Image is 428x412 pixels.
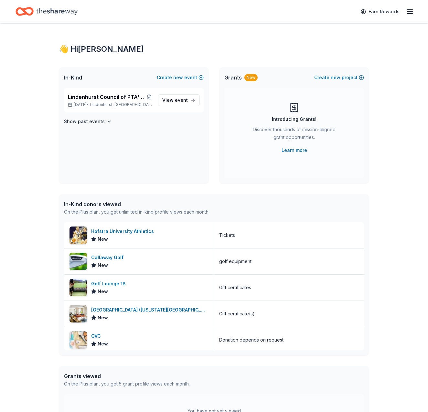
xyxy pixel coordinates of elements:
[64,208,209,216] div: On the Plus plan, you get unlimited in-kind profile views each month.
[244,74,258,81] div: New
[64,200,209,208] div: In-Kind donors viewed
[250,126,338,144] div: Discover thousands of mission-aligned grant opportunities.
[70,253,87,270] img: Image for Callaway Golf
[219,336,284,344] div: Donation depends on request
[98,261,108,269] span: New
[91,254,126,261] div: Callaway Golf
[64,118,105,125] h4: Show past events
[70,227,87,244] img: Image for Hofstra University Athletics
[68,102,153,107] p: [DATE] •
[272,115,316,123] div: Introducing Grants!
[158,94,200,106] a: View event
[314,74,364,81] button: Createnewproject
[91,280,128,288] div: Golf Lounge 18
[357,6,403,17] a: Earn Rewards
[70,331,87,349] img: Image for QVC
[331,74,340,81] span: new
[173,74,183,81] span: new
[282,146,307,154] a: Learn more
[219,231,235,239] div: Tickets
[219,284,251,291] div: Gift certificates
[70,305,87,322] img: Image for Four Seasons Hotel (New York Downtown)
[64,372,190,380] div: Grants viewed
[16,4,78,19] a: Home
[64,118,112,125] button: Show past events
[157,74,204,81] button: Createnewevent
[98,288,108,295] span: New
[64,380,190,388] div: On the Plus plan, you get 5 grant profile views each month.
[219,310,255,318] div: Gift certificate(s)
[224,74,242,81] span: Grants
[98,314,108,322] span: New
[59,44,369,54] div: 👋 Hi [PERSON_NAME]
[162,96,188,104] span: View
[98,340,108,348] span: New
[98,235,108,243] span: New
[219,258,251,265] div: golf equipment
[90,102,153,107] span: Lindenhurst, [GEOGRAPHIC_DATA]
[91,332,108,340] div: QVC
[68,93,146,101] span: Lindenhurst Council of PTA's "Bright Futures" Fundraiser
[64,74,82,81] span: In-Kind
[175,97,188,103] span: event
[91,227,156,235] div: Hofstra University Athletics
[91,306,209,314] div: [GEOGRAPHIC_DATA] ([US_STATE][GEOGRAPHIC_DATA])
[70,279,87,296] img: Image for Golf Lounge 18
